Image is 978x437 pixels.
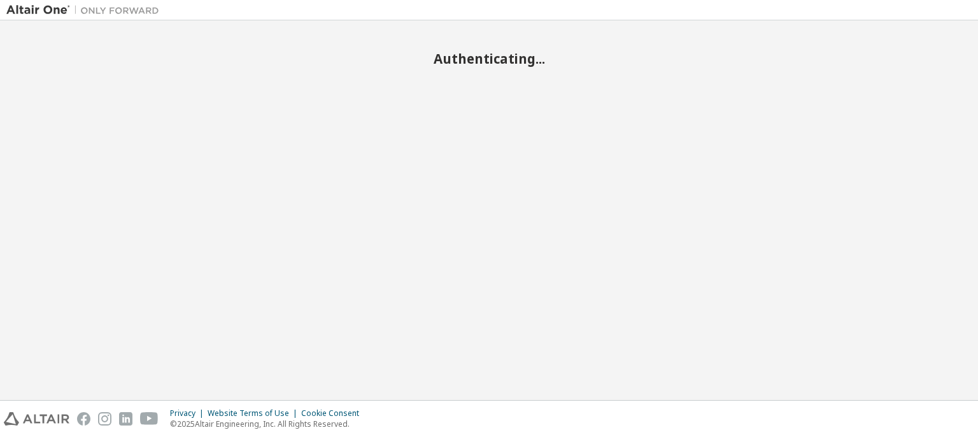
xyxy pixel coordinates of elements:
[140,412,159,426] img: youtube.svg
[208,408,301,419] div: Website Terms of Use
[119,412,132,426] img: linkedin.svg
[301,408,367,419] div: Cookie Consent
[170,419,367,429] p: © 2025 Altair Engineering, Inc. All Rights Reserved.
[6,4,166,17] img: Altair One
[170,408,208,419] div: Privacy
[4,412,69,426] img: altair_logo.svg
[77,412,90,426] img: facebook.svg
[98,412,111,426] img: instagram.svg
[6,50,972,67] h2: Authenticating...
